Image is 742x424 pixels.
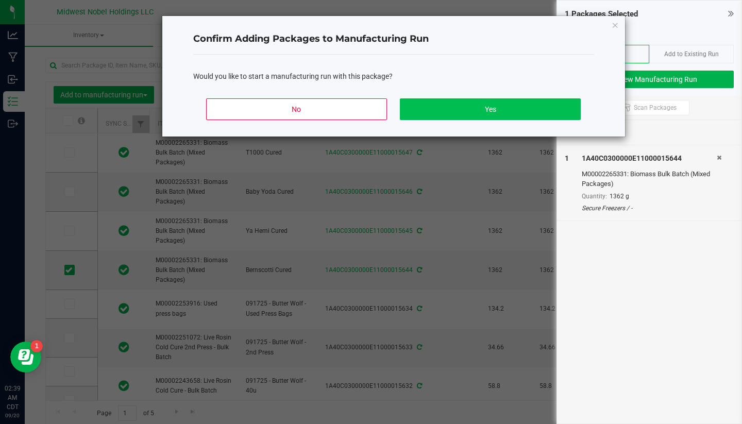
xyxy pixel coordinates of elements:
[206,98,386,120] button: No
[30,340,43,352] iframe: Resource center unread badge
[612,19,619,31] button: Close
[400,98,580,120] button: Yes
[10,342,41,372] iframe: Resource center
[193,71,594,82] div: Would you like to start a manufacturing run with this package?
[193,32,594,46] h4: Confirm Adding Packages to Manufacturing Run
